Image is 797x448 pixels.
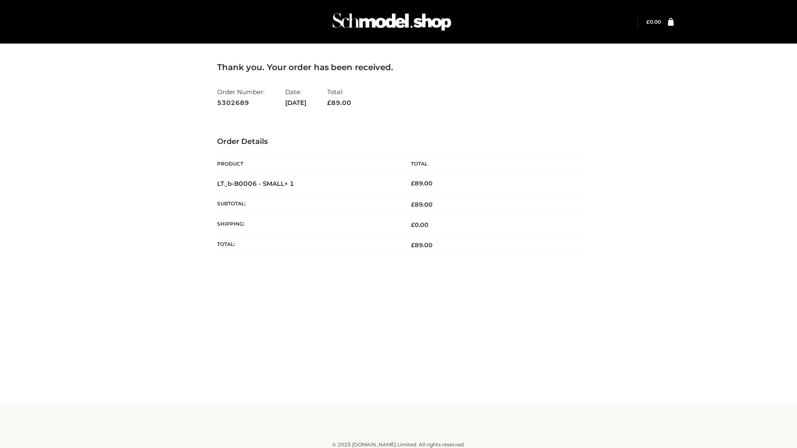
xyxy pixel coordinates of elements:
span: £ [327,99,331,107]
th: Subtotal: [217,194,398,214]
span: £ [646,19,650,25]
span: £ [411,241,415,249]
strong: [DATE] [285,97,306,108]
th: Total [398,155,580,173]
th: Shipping: [217,215,398,235]
strong: 5302689 [217,97,264,108]
bdi: 89.00 [411,180,433,187]
img: Schmodel Admin 964 [330,5,454,38]
th: Total: [217,235,398,256]
span: 89.00 [411,241,433,249]
span: 89.00 [327,99,351,107]
bdi: 0.00 [411,221,428,229]
span: £ [411,201,415,208]
bdi: 0.00 [646,19,661,25]
th: Product [217,155,398,173]
li: Date: [285,85,306,110]
li: Order Number: [217,85,264,110]
strong: LT_b-B0006 - SMALL [217,180,294,187]
span: 89.00 [411,201,433,208]
h3: Thank you. Your order has been received. [217,62,580,72]
span: £ [411,180,415,187]
a: £0.00 [646,19,661,25]
span: £ [411,221,415,229]
li: Total: [327,85,351,110]
strong: × 1 [284,180,294,187]
h3: Order Details [217,137,580,146]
